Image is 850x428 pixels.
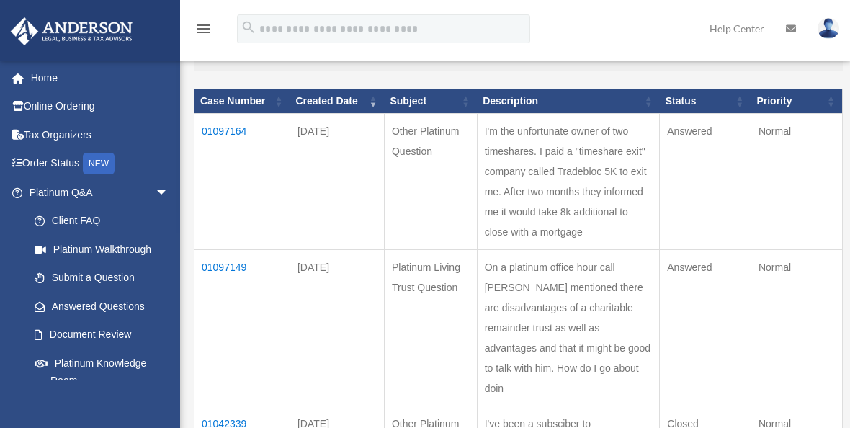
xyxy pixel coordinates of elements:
th: Subject: activate to sort column ascending [384,89,477,114]
td: Other Platinum Question [384,113,477,249]
img: User Pic [818,18,839,39]
th: Case Number: activate to sort column ascending [194,89,290,114]
a: Order StatusNEW [10,149,191,179]
td: On a platinum office hour call [PERSON_NAME] mentioned there are disadvantages of a charitable re... [477,249,660,406]
th: Status: activate to sort column ascending [660,89,751,114]
i: menu [194,20,212,37]
a: Client FAQ [20,207,184,236]
div: NEW [83,153,115,174]
a: Platinum Q&Aarrow_drop_down [10,178,184,207]
th: Created Date: activate to sort column ascending [290,89,384,114]
td: Answered [660,113,751,249]
a: Answered Questions [20,292,176,321]
a: Platinum Knowledge Room [20,349,184,395]
a: Document Review [20,321,184,349]
a: Online Ordering [10,92,191,121]
i: search [241,19,256,35]
td: Normal [751,113,842,249]
a: menu [194,25,212,37]
th: Description: activate to sort column ascending [477,89,660,114]
span: arrow_drop_down [155,178,184,208]
th: Priority: activate to sort column ascending [751,89,842,114]
td: I'm the unfortunate owner of two timeshares. I paid a "timeshare exit" company called Tradebloc 5... [477,113,660,249]
td: Answered [660,249,751,406]
td: [DATE] [290,249,384,406]
td: 01097149 [194,249,290,406]
td: [DATE] [290,113,384,249]
a: Submit a Question [20,264,184,293]
a: Platinum Walkthrough [20,235,184,264]
td: Normal [751,249,842,406]
a: Home [10,63,191,92]
td: Platinum Living Trust Question [384,249,477,406]
td: 01097164 [194,113,290,249]
img: Anderson Advisors Platinum Portal [6,17,137,45]
a: Tax Organizers [10,120,191,149]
